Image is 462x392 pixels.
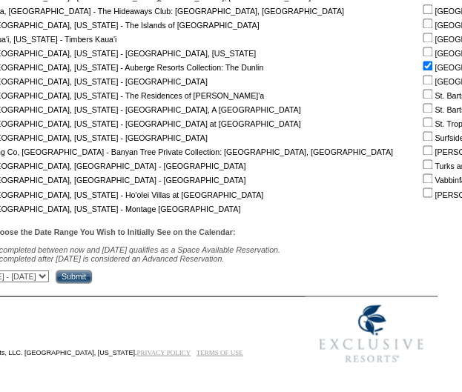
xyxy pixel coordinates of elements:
input: Submit [56,270,92,283]
img: Exclusive Resorts [305,296,438,371]
a: TERMS OF USE [197,348,243,356]
a: PRIVACY POLICY [136,348,191,356]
